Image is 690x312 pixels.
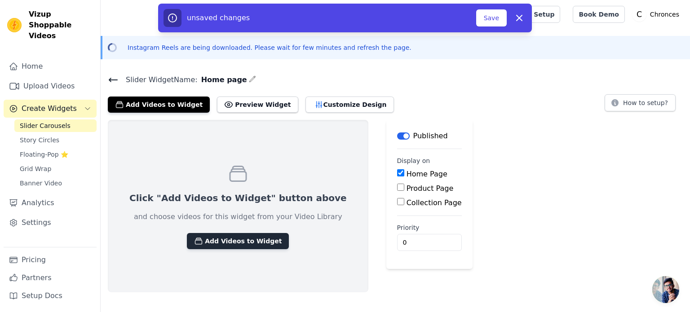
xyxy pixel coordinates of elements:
[605,94,676,111] button: How to setup?
[652,276,679,303] a: Ouvrir le chat
[4,57,97,75] a: Home
[108,97,210,113] button: Add Videos to Widget
[217,97,298,113] button: Preview Widget
[397,223,462,232] label: Priority
[20,121,71,130] span: Slider Carousels
[476,9,507,26] button: Save
[4,251,97,269] a: Pricing
[14,119,97,132] a: Slider Carousels
[4,194,97,212] a: Analytics
[20,136,59,145] span: Story Circles
[4,287,97,305] a: Setup Docs
[14,148,97,161] a: Floating-Pop ⭐
[22,103,77,114] span: Create Widgets
[134,211,342,222] p: and choose videos for this widget from your Video Library
[397,156,430,165] legend: Display on
[4,214,97,232] a: Settings
[413,131,448,141] p: Published
[20,164,51,173] span: Grid Wrap
[4,269,97,287] a: Partners
[14,163,97,175] a: Grid Wrap
[128,43,411,52] p: Instagram Reels are being downloaded. Please wait for few minutes and refresh the page.
[4,100,97,118] button: Create Widgets
[249,74,256,86] div: Edit Name
[187,233,289,249] button: Add Videos to Widget
[20,179,62,188] span: Banner Video
[14,177,97,189] a: Banner Video
[198,75,247,85] span: Home page
[187,13,250,22] span: unsaved changes
[407,184,454,193] label: Product Page
[129,192,347,204] p: Click "Add Videos to Widget" button above
[20,150,68,159] span: Floating-Pop ⭐
[14,134,97,146] a: Story Circles
[605,101,676,109] a: How to setup?
[407,198,462,207] label: Collection Page
[305,97,394,113] button: Customize Design
[119,75,198,85] span: Slider Widget Name:
[4,77,97,95] a: Upload Videos
[407,170,447,178] label: Home Page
